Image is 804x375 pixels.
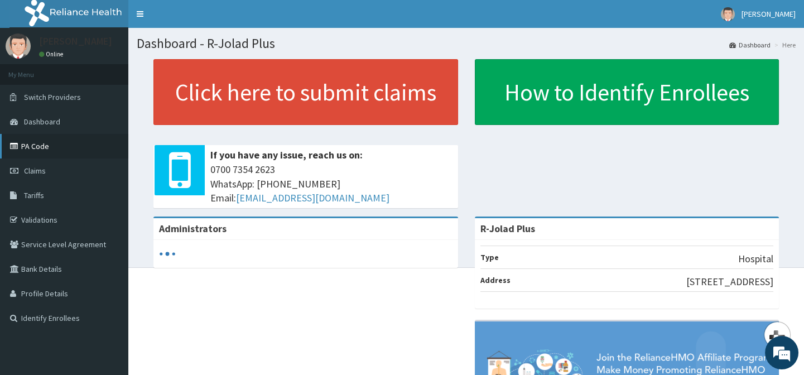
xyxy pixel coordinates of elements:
[236,191,389,204] a: [EMAIL_ADDRESS][DOMAIN_NAME]
[6,33,31,59] img: User Image
[769,330,785,339] img: svg+xml,%3Csvg%20xmlns%3D%22http%3A%2F%2Fwww.w3.org%2F2000%2Fsvg%22%20width%3D%2228%22%20height%3...
[24,190,44,200] span: Tariffs
[153,59,458,125] a: Click here to submit claims
[210,162,452,205] span: 0700 7354 2623 WhatsApp: [PHONE_NUMBER] Email:
[137,36,796,51] h1: Dashboard - R-Jolad Plus
[480,252,499,262] b: Type
[480,275,511,285] b: Address
[772,40,796,50] li: Here
[480,222,535,235] strong: R-Jolad Plus
[475,59,779,125] a: How to Identify Enrollees
[159,222,227,235] b: Administrators
[39,36,112,46] p: [PERSON_NAME]
[738,252,773,266] p: Hospital
[24,92,81,102] span: Switch Providers
[159,246,176,262] svg: audio-loading
[24,166,46,176] span: Claims
[210,148,363,161] b: If you have any issue, reach us on:
[24,117,60,127] span: Dashboard
[721,7,735,21] img: User Image
[729,40,771,50] a: Dashboard
[742,9,796,19] span: [PERSON_NAME]
[39,50,66,58] a: Online
[686,275,773,289] p: [STREET_ADDRESS]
